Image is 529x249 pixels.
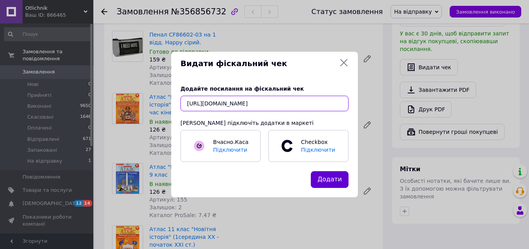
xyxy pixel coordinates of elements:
[311,171,349,188] button: Додати
[213,147,247,153] span: Підключити
[180,119,349,127] div: [PERSON_NAME] підключіть додатки в маркеті
[180,130,261,162] a: Вчасно.КасаПідключити
[180,86,304,92] span: Додайте посилання на фіскальний чек
[213,139,249,145] span: Вчасно.Каса
[180,58,336,69] span: Видати фіскальний чек
[180,96,349,111] input: URL чека
[297,138,340,154] span: Checkbox
[301,147,335,153] span: Підключити
[268,130,349,162] a: CheckboxПідключити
